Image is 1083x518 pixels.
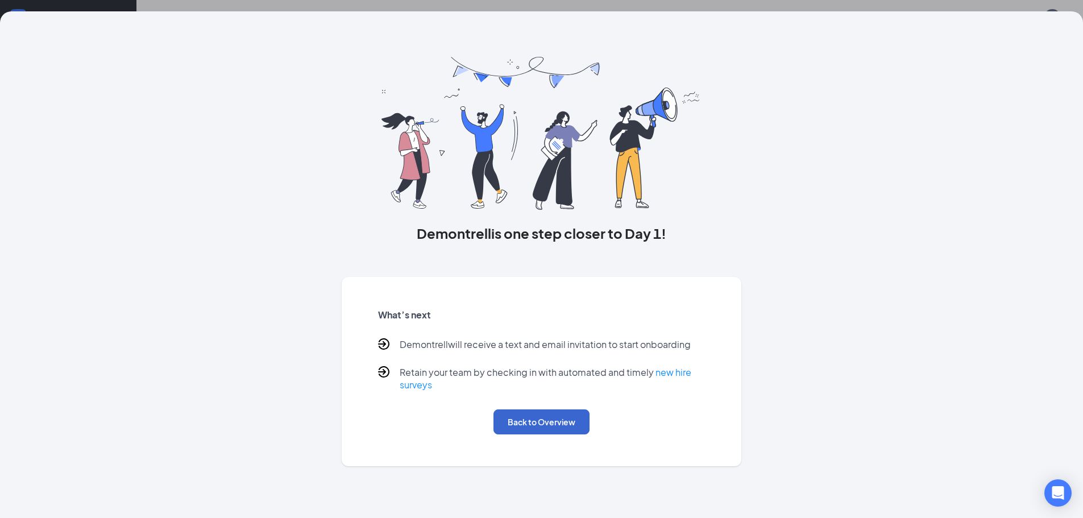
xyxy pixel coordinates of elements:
button: Back to Overview [493,409,590,434]
p: Retain your team by checking in with automated and timely [400,366,706,391]
div: Open Intercom Messenger [1044,479,1072,507]
p: Demontrell will receive a text and email invitation to start onboarding [400,338,691,353]
a: new hire surveys [400,366,691,391]
h5: What’s next [378,309,706,321]
img: you are all set [381,57,702,210]
h3: Demontrell is one step closer to Day 1! [342,223,742,243]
